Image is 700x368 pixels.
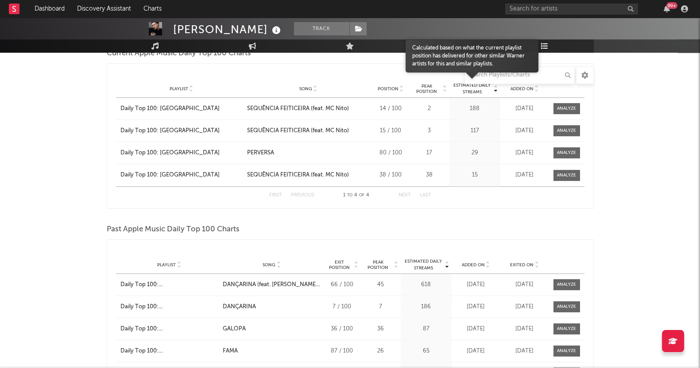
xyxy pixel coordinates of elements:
a: Daily Top 100: [GEOGRAPHIC_DATA] [120,171,243,180]
button: Next [398,193,411,198]
div: 29 [452,149,498,157]
span: of [359,193,364,197]
div: [DATE] [503,104,547,113]
div: 38 / 100 [374,171,407,180]
button: Track [294,22,349,35]
div: [DATE] [503,149,547,157]
button: 99+ [664,5,670,12]
div: 618 [403,280,449,289]
a: FAMA [223,347,321,356]
div: [DATE] [454,347,498,356]
div: 36 / 100 [325,325,359,333]
div: [PERSON_NAME] [173,22,283,37]
div: 26 [363,347,398,356]
a: GALOPA [223,325,321,333]
a: PERVERSA [247,149,370,157]
div: 188 [452,104,498,113]
span: Calculated based on what the current playlist position has delivered for other similar Warner art... [406,44,538,68]
a: SEQUÊNCIA FEITICEIRA (feat. MC Nito) [247,171,370,180]
div: 7 [363,303,398,311]
span: Added On [462,262,485,268]
span: Song [263,262,275,268]
div: 99 + [666,2,677,9]
a: SEQUÊNCIA FEITICEIRA (feat. MC Nito) [247,126,370,135]
span: Peak Position [412,84,442,94]
a: Daily Top 100: [GEOGRAPHIC_DATA] [120,325,219,333]
div: [DATE] [503,325,547,333]
div: 36 [363,325,398,333]
div: [DATE] [503,347,547,356]
div: 15 / 100 [374,126,407,135]
a: SEQUÊNCIA FEITICEIRA (feat. MC Nito) [247,104,370,113]
span: Exit Position [325,260,353,270]
div: 65 [403,347,449,356]
span: Estimated Daily Streams [452,82,493,96]
button: Previous [291,193,314,198]
div: 7 / 100 [325,303,359,311]
div: 87 / 100 [325,347,359,356]
span: Past Apple Music Daily Top 100 Charts [107,224,240,235]
div: [DATE] [454,325,498,333]
div: 45 [363,280,398,289]
div: 15 [452,171,498,180]
div: 1 4 4 [332,190,381,201]
span: Playlist [157,262,176,268]
a: Daily Top 100: [GEOGRAPHIC_DATA] [120,347,219,356]
div: [DATE] [454,280,498,289]
span: Current Apple Music Daily Top 100 Charts [107,48,251,59]
span: Estimated Daily Streams [403,258,444,272]
a: DANÇARINA [223,303,321,311]
a: Daily Top 100: [GEOGRAPHIC_DATA] [120,280,219,289]
div: [DATE] [503,126,547,135]
div: 117 [452,126,498,135]
span: Position [378,86,398,92]
div: [DATE] [454,303,498,311]
a: Daily Top 100: [GEOGRAPHIC_DATA] [120,303,219,311]
div: 66 / 100 [325,280,359,289]
div: 2 [412,104,447,113]
span: Exited On [510,262,534,268]
div: 87 [403,325,449,333]
a: DANÇARINA (feat. [PERSON_NAME], MC [PERSON_NAME]) [Remix] [223,280,321,289]
button: Last [420,193,431,198]
span: Peak Position [363,260,393,270]
button: First [269,193,282,198]
div: [DATE] [503,303,547,311]
div: 80 / 100 [374,149,407,157]
span: to [347,193,352,197]
div: [DATE] [503,280,547,289]
a: Daily Top 100: [GEOGRAPHIC_DATA] [120,104,243,113]
a: Daily Top 100: [GEOGRAPHIC_DATA] [120,126,243,135]
div: 17 [412,149,447,157]
span: Song [299,86,312,92]
div: 38 [412,171,447,180]
a: Daily Top 100: [GEOGRAPHIC_DATA] [120,149,243,157]
div: 14 / 100 [374,104,407,113]
div: 186 [403,303,449,311]
div: [DATE] [503,171,547,180]
input: Search for artists [505,4,638,15]
div: 3 [412,126,447,135]
span: Playlist [170,86,188,92]
span: Added On [510,86,534,92]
